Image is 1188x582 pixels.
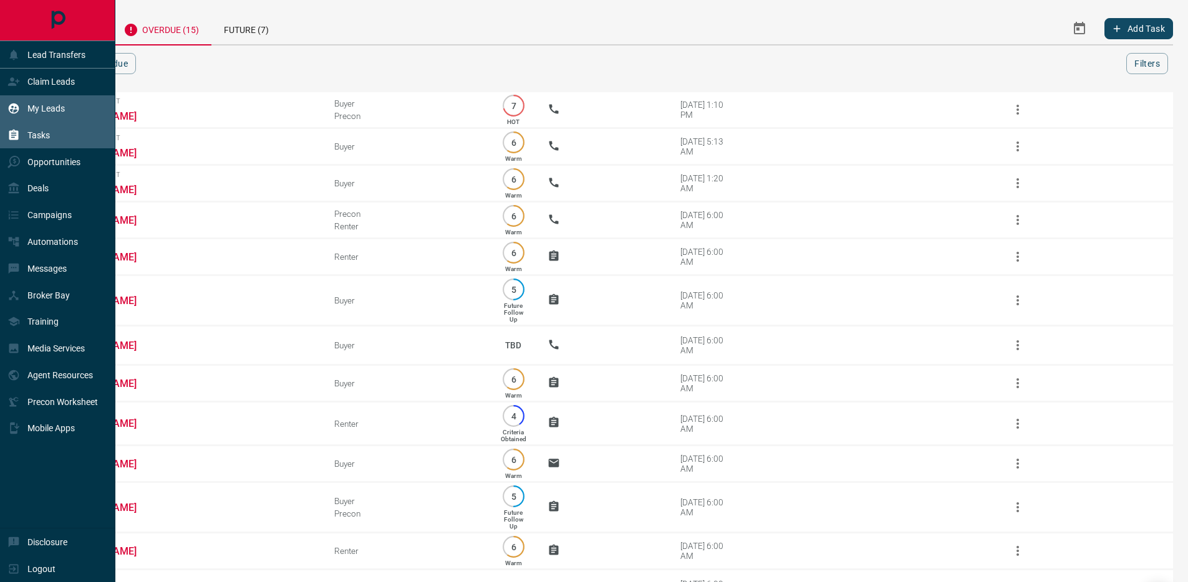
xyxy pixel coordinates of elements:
div: Buyer [334,496,480,506]
div: [DATE] 6:00 AM [680,247,733,267]
div: Buyer [334,295,480,305]
div: [DATE] 6:00 AM [680,210,733,230]
div: Renter [334,419,480,429]
div: [DATE] 6:00 AM [680,541,733,561]
div: [DATE] 6:00 AM [680,290,733,310]
div: Buyer [334,459,480,469]
p: Warm [505,229,522,236]
div: Future (7) [211,12,281,44]
div: Buyer [334,178,480,188]
p: 6 [509,455,518,464]
div: [DATE] 6:00 AM [680,335,733,355]
div: [DATE] 1:10 PM [680,100,733,120]
p: 6 [509,248,518,257]
div: Buyer [334,340,480,350]
p: Criteria Obtained [501,429,526,442]
div: Renter [334,252,480,262]
div: Renter [334,546,480,556]
p: 6 [509,174,518,184]
p: Warm [505,472,522,479]
p: HOT [507,118,519,125]
div: Precon [334,508,480,518]
button: Add Task [1104,18,1173,39]
p: 6 [509,542,518,551]
div: [DATE] 6:00 AM [680,373,733,393]
p: Warm [505,392,522,399]
p: 5 [509,492,518,501]
p: Future Follow Up [504,302,523,323]
div: Buyer [334,98,480,108]
p: Future Follow Up [504,509,523,530]
div: [DATE] 6:00 AM [680,454,733,474]
button: Filters [1126,53,1168,74]
div: Renter [334,221,480,231]
p: 6 [509,211,518,221]
div: Overdue (15) [111,12,211,45]
p: 7 [509,101,518,110]
p: Warm [505,192,522,199]
span: Viewing Request [61,171,316,179]
p: 4 [509,411,518,421]
div: [DATE] 6:00 AM [680,414,733,434]
div: Buyer [334,378,480,388]
p: TBD [498,328,529,362]
p: Warm [505,155,522,162]
div: [DATE] 5:13 AM [680,136,733,156]
p: 6 [509,374,518,384]
p: Warm [505,560,522,566]
span: Viewing Request [61,97,316,105]
div: [DATE] 1:20 AM [680,173,733,193]
div: Buyer [334,141,480,151]
div: Precon [334,209,480,219]
button: Select Date Range [1065,14,1094,44]
div: Precon [334,111,480,121]
p: 6 [509,138,518,147]
p: 5 [509,285,518,294]
div: [DATE] 6:00 AM [680,497,733,517]
span: Viewing Request [61,134,316,142]
p: Warm [505,265,522,272]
